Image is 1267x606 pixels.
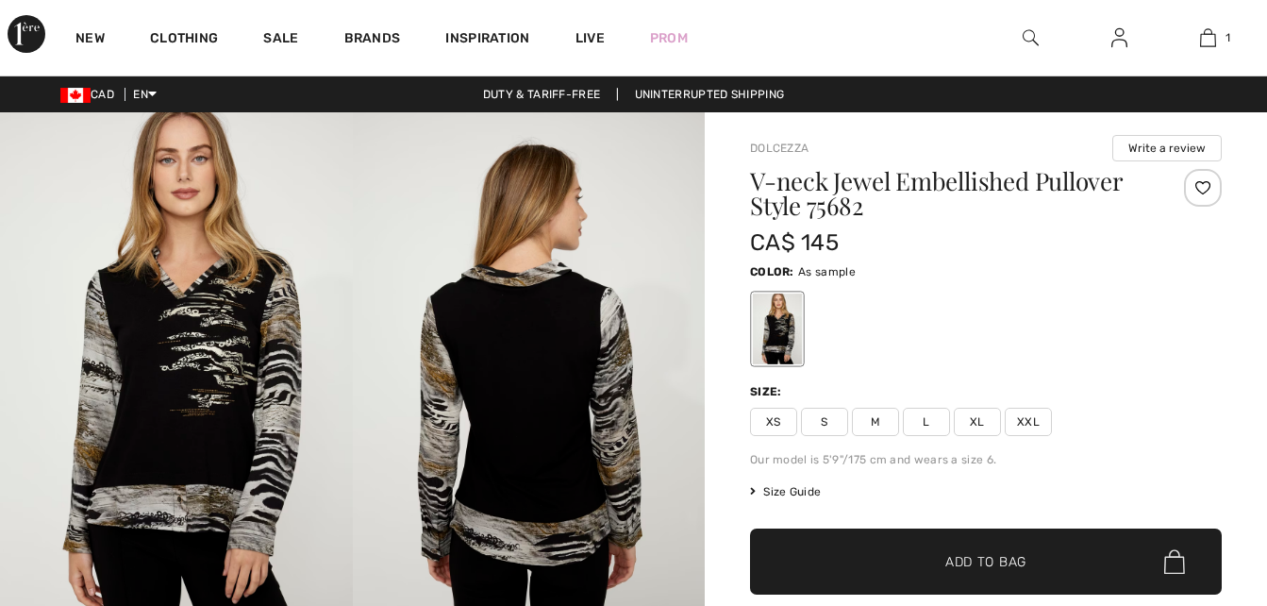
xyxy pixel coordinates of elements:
span: L [903,408,950,436]
span: As sample [798,265,856,278]
span: XS [750,408,797,436]
div: Size: [750,383,786,400]
img: 1ère Avenue [8,15,45,53]
span: Size Guide [750,483,821,500]
span: S [801,408,848,436]
img: search the website [1023,26,1039,49]
a: 1 [1164,26,1251,49]
a: Brands [344,30,401,50]
img: My Bag [1200,26,1216,49]
button: Add to Bag [750,529,1222,595]
span: CAD [60,88,122,101]
span: M [852,408,899,436]
h1: V-neck Jewel Embellished Pullover Style 75682 [750,169,1143,218]
button: Write a review [1112,135,1222,161]
a: Prom [650,28,688,48]
span: Add to Bag [945,552,1026,572]
a: Sale [263,30,298,50]
a: Live [575,28,605,48]
span: Inspiration [445,30,529,50]
img: My Info [1111,26,1127,49]
div: Our model is 5'9"/175 cm and wears a size 6. [750,451,1222,468]
a: Clothing [150,30,218,50]
span: CA$ 145 [750,229,839,256]
a: Sign In [1096,26,1142,50]
span: XXL [1005,408,1052,436]
div: As sample [753,294,802,364]
span: 1 [1225,29,1230,46]
img: Bag.svg [1164,549,1185,574]
img: Canadian Dollar [60,88,91,103]
span: Color: [750,265,794,278]
span: EN [133,88,157,101]
span: XL [954,408,1001,436]
iframe: Opens a widget where you can find more information [1146,464,1248,512]
a: New [75,30,105,50]
a: Dolcezza [750,142,809,155]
